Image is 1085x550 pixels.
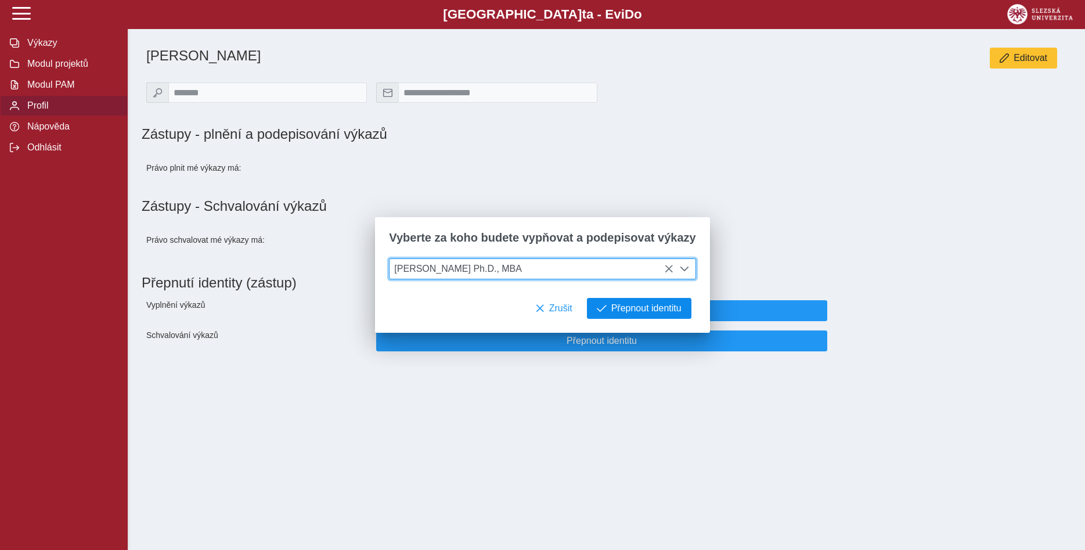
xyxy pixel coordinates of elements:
div: Schvalování výkazů [142,326,372,356]
span: Modul PAM [24,80,118,90]
h1: Zástupy - Schvalování výkazů [142,198,1071,214]
h1: Přepnutí identity (zástup) [142,270,1062,296]
span: Přepnout identitu [386,336,817,346]
button: Zrušit [525,298,582,319]
span: [PERSON_NAME] Ph.D., MBA [390,259,673,279]
button: Přepnout identitu [587,298,691,319]
div: Vyplnění výkazů [142,296,372,326]
span: D [625,7,634,21]
button: Přepnout identitu [376,330,827,351]
div: Právo plnit mé výkazy má: [142,152,372,184]
span: o [634,7,642,21]
span: Zrušit [549,303,572,314]
span: Editovat [1014,53,1047,63]
img: logo_web_su.png [1007,4,1073,24]
span: t [582,7,586,21]
button: Editovat [990,48,1057,69]
h1: [PERSON_NAME] [146,48,751,64]
span: Výkazy [24,38,118,48]
span: Přepnout identitu [611,303,682,314]
span: Vyberte za koho budete vypňovat a podepisovat výkazy [389,231,695,245]
b: [GEOGRAPHIC_DATA] a - Evi [35,7,1050,22]
div: Právo schvalovat mé výkazy má: [142,224,372,256]
h1: Zástupy - plnění a podepisování výkazů [142,126,751,142]
span: Nápověda [24,121,118,132]
span: Odhlásit [24,142,118,153]
span: Modul projektů [24,59,118,69]
span: Profil [24,100,118,111]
